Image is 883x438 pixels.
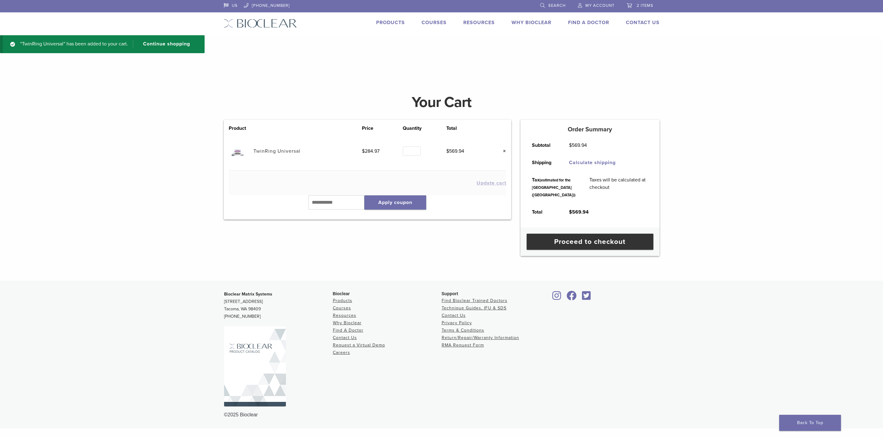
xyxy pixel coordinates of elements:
a: Resources [463,19,495,26]
a: RMA Request Form [442,342,484,348]
a: Back To Top [779,415,841,431]
a: TwinRing Universal [253,148,300,154]
span: Bioclear [333,291,350,296]
a: Careers [333,350,350,355]
a: Why Bioclear [512,19,551,26]
div: ©2025 Bioclear [224,411,659,419]
span: My Account [585,3,614,8]
a: Bioclear [580,295,593,301]
button: Apply coupon [364,195,426,210]
a: Courses [422,19,447,26]
bdi: 569.94 [446,148,464,154]
a: Continue shopping [133,40,195,48]
th: Shipping [525,154,562,171]
span: $ [446,148,449,154]
th: Price [362,125,403,132]
span: $ [569,142,572,148]
a: Terms & Conditions [442,328,484,333]
span: $ [362,148,365,154]
bdi: 284.97 [362,148,380,154]
th: Subtotal [525,137,562,154]
small: (estimated for the [GEOGRAPHIC_DATA] ([GEOGRAPHIC_DATA])) [532,178,575,198]
th: Product [229,125,253,132]
a: Technique Guides, IFU & SDS [442,305,507,311]
strong: Bioclear Matrix Systems [224,291,272,297]
a: Courses [333,305,351,311]
th: Tax [525,171,583,203]
h1: Your Cart [219,95,664,110]
a: Return/Repair/Warranty Information [442,335,519,340]
p: [STREET_ADDRESS] Tacoma, WA 98409 [PHONE_NUMBER] [224,291,333,320]
a: Find Bioclear Trained Doctors [442,298,507,303]
a: Request a Virtual Demo [333,342,385,348]
a: Find A Doctor [333,328,363,333]
button: Update cart [477,181,506,185]
th: Total [525,203,562,221]
span: Search [548,3,566,8]
th: Total [446,125,488,132]
a: Contact Us [333,335,357,340]
img: TwinRing Universal [229,142,247,160]
a: Contact Us [442,313,466,318]
td: Taxes will be calculated at checkout [583,171,655,203]
span: 2 items [637,3,653,8]
img: Bioclear [224,19,297,28]
a: Products [376,19,405,26]
bdi: 569.94 [569,209,589,215]
a: Find A Doctor [568,19,609,26]
a: Resources [333,313,356,318]
h5: Order Summary [520,126,660,133]
a: Remove this item [498,147,506,155]
bdi: 569.94 [569,142,587,148]
a: Bioclear [565,295,579,301]
a: Bioclear [550,295,563,301]
span: $ [569,209,572,215]
a: Products [333,298,352,303]
img: Bioclear [224,326,286,406]
a: Calculate shipping [569,159,616,166]
th: Quantity [403,125,446,132]
a: Proceed to checkout [527,234,653,250]
span: Support [442,291,458,296]
a: Privacy Policy [442,320,472,325]
a: Contact Us [626,19,660,26]
a: Why Bioclear [333,320,362,325]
